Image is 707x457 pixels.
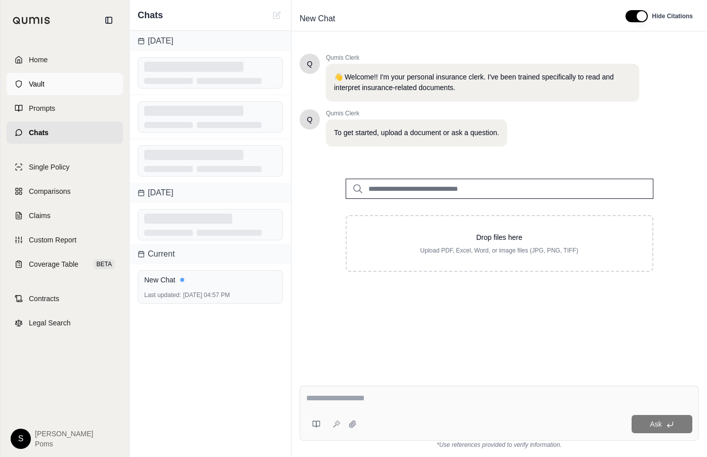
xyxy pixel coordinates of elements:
span: Single Policy [29,162,69,172]
a: Comparisons [7,180,123,202]
div: S [11,429,31,449]
img: Qumis Logo [13,17,51,24]
span: Contracts [29,294,59,304]
span: Comparisons [29,186,70,196]
span: Last updated: [144,291,181,299]
span: [PERSON_NAME] [35,429,93,439]
a: Legal Search [7,312,123,334]
span: BETA [94,259,115,269]
a: Coverage TableBETA [7,253,123,275]
p: 👋 Welcome!! I'm your personal insurance clerk. I've been trained specifically to read and interpr... [334,72,631,93]
span: Hello [307,114,313,124]
a: Custom Report [7,229,123,251]
span: Prompts [29,103,55,113]
div: [DATE] [130,31,291,51]
a: Contracts [7,287,123,310]
a: Single Policy [7,156,123,178]
button: Ask [632,415,692,433]
span: Home [29,55,48,65]
div: [DATE] [130,183,291,203]
a: Claims [7,204,123,227]
span: Legal Search [29,318,71,328]
button: New Chat [271,9,283,21]
span: Chats [138,8,163,22]
span: Poms [35,439,93,449]
span: Chats [29,128,49,138]
div: New Chat [144,275,276,285]
a: Home [7,49,123,71]
button: Collapse sidebar [101,12,117,28]
span: New Chat [296,11,339,27]
span: Hello [307,59,313,69]
a: Prompts [7,97,123,119]
div: [DATE] 04:57 PM [144,291,276,299]
div: Current [130,244,291,264]
span: Custom Report [29,235,76,245]
span: Ask [650,420,661,428]
span: Qumis Clerk [326,109,507,117]
p: Upload PDF, Excel, Word, or image files (JPG, PNG, TIFF) [363,246,636,255]
span: Hide Citations [652,12,693,20]
div: Edit Title [296,11,613,27]
span: Qumis Clerk [326,54,639,62]
a: Vault [7,73,123,95]
span: Vault [29,79,45,89]
a: Chats [7,121,123,144]
span: Claims [29,211,51,221]
span: Coverage Table [29,259,78,269]
p: To get started, upload a document or ask a question. [334,128,499,138]
div: *Use references provided to verify information. [300,441,699,449]
p: Drop files here [363,232,636,242]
